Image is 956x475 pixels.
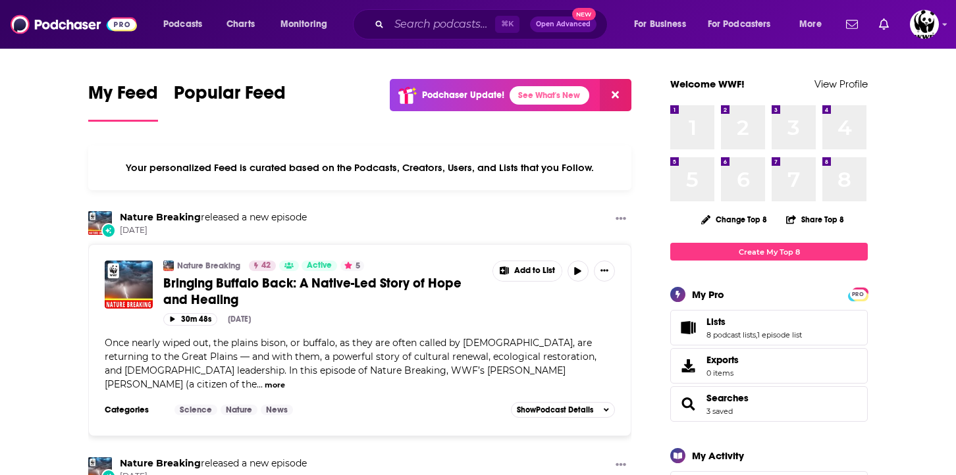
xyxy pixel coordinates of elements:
[874,13,894,36] a: Show notifications dropdown
[422,89,504,101] p: Podchaser Update!
[120,457,307,470] h3: released a new episode
[365,9,620,39] div: Search podcasts, credits, & more...
[706,368,739,378] span: 0 items
[530,16,597,32] button: Open AdvancedNew
[756,330,757,339] span: ,
[841,13,863,36] a: Show notifications dropdown
[302,261,337,271] a: Active
[536,21,591,28] span: Open Advanced
[517,405,593,414] span: Show Podcast Details
[706,354,739,366] span: Exports
[120,457,201,469] a: Nature Breaking
[757,330,802,339] a: 1 episode list
[706,330,756,339] a: 8 podcast lists
[706,316,802,328] a: Lists
[88,82,158,122] a: My Feed
[163,261,174,271] img: Nature Breaking
[228,314,251,324] div: [DATE]
[670,386,868,422] span: Searches
[101,223,116,238] div: New Episode
[120,225,307,236] span: [DATE]
[910,10,939,39] img: User Profile
[675,357,701,375] span: Exports
[218,14,263,35] a: Charts
[221,405,257,415] a: Nature
[799,15,822,34] span: More
[692,449,744,462] div: My Activity
[670,243,868,261] a: Create My Top 8
[265,380,285,391] button: more
[634,15,686,34] span: For Business
[389,14,495,35] input: Search podcasts, credits, & more...
[693,211,775,228] button: Change Top 8
[174,405,217,415] a: Science
[910,10,939,39] button: Show profile menu
[226,15,255,34] span: Charts
[708,15,771,34] span: For Podcasters
[105,337,597,390] span: Once nearly wiped out, the plains bison, or buffalo, as they are often called by [DEMOGRAPHIC_DAT...
[610,211,631,228] button: Show More Button
[511,402,615,418] button: ShowPodcast Details
[261,259,271,272] span: 42
[249,261,276,271] a: 42
[510,86,589,105] a: See What's New
[163,275,483,308] a: Bringing Buffalo Back: A Native-Led Story of Hope and Healing
[594,261,615,282] button: Show More Button
[692,288,724,301] div: My Pro
[88,82,158,112] span: My Feed
[850,289,866,299] span: PRO
[514,266,555,276] span: Add to List
[271,14,344,35] button: open menu
[814,78,868,90] a: View Profile
[699,14,790,35] button: open menu
[105,261,153,309] img: Bringing Buffalo Back: A Native-Led Story of Hope and Healing
[163,275,462,308] span: Bringing Buffalo Back: A Native-Led Story of Hope and Healing
[261,405,293,415] a: News
[120,211,201,223] a: Nature Breaking
[706,316,726,328] span: Lists
[675,318,701,337] a: Lists
[625,14,703,35] button: open menu
[11,12,137,37] img: Podchaser - Follow, Share and Rate Podcasts
[177,261,240,271] a: Nature Breaking
[493,261,562,281] button: Show More Button
[675,395,701,413] a: Searches
[154,14,219,35] button: open menu
[280,15,327,34] span: Monitoring
[120,211,307,224] h3: released a new episode
[706,392,749,404] a: Searches
[163,313,217,326] button: 30m 48s
[88,145,631,190] div: Your personalized Feed is curated based on the Podcasts, Creators, Users, and Lists that you Follow.
[88,211,112,235] img: Nature Breaking
[340,261,364,271] button: 5
[307,259,332,272] span: Active
[706,407,733,416] a: 3 saved
[105,405,164,415] h3: Categories
[790,14,838,35] button: open menu
[610,457,631,474] button: Show More Button
[572,8,596,20] span: New
[163,15,202,34] span: Podcasts
[670,78,745,90] a: Welcome WWF!
[670,348,868,384] a: Exports
[910,10,939,39] span: Logged in as MXA_Team
[257,378,263,390] span: ...
[174,82,286,112] span: Popular Feed
[670,310,868,345] span: Lists
[174,82,286,122] a: Popular Feed
[495,16,519,33] span: ⌘ K
[850,289,866,299] a: PRO
[785,207,845,232] button: Share Top 8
